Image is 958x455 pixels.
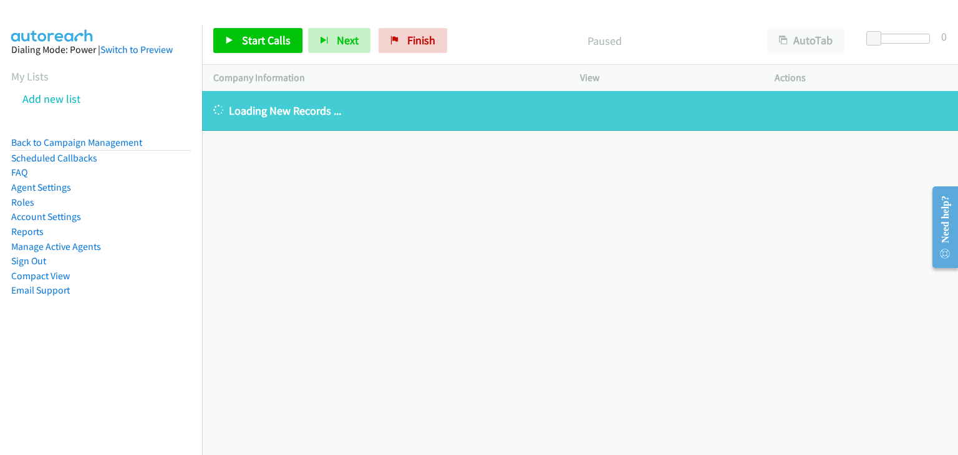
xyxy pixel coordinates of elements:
a: Manage Active Agents [11,241,101,252]
span: Finish [407,33,435,47]
span: Next [337,33,359,47]
a: Finish [379,28,447,53]
a: Back to Campaign Management [11,136,142,148]
a: Start Calls [213,28,302,53]
a: FAQ [11,166,27,178]
div: Delay between calls (in seconds) [873,34,930,44]
a: Compact View [11,270,70,282]
p: Loading New Records ... [213,102,947,119]
a: My Lists [11,69,49,84]
a: Agent Settings [11,181,71,193]
a: Scheduled Callbacks [11,152,97,164]
a: Add new list [22,92,80,106]
div: 0 [941,28,947,45]
button: Next [308,28,370,53]
a: Reports [11,226,44,237]
a: Email Support [11,284,70,296]
a: Sign Out [11,255,46,267]
p: View [580,70,752,85]
a: Roles [11,196,34,208]
p: Company Information [213,70,558,85]
a: Switch to Preview [100,44,173,55]
span: Start Calls [242,33,291,47]
p: Paused [464,32,745,49]
iframe: Resource Center [922,178,958,277]
button: AutoTab [767,28,844,53]
div: Dialing Mode: Power | [11,42,191,57]
p: Actions [775,70,947,85]
a: Account Settings [11,211,81,223]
